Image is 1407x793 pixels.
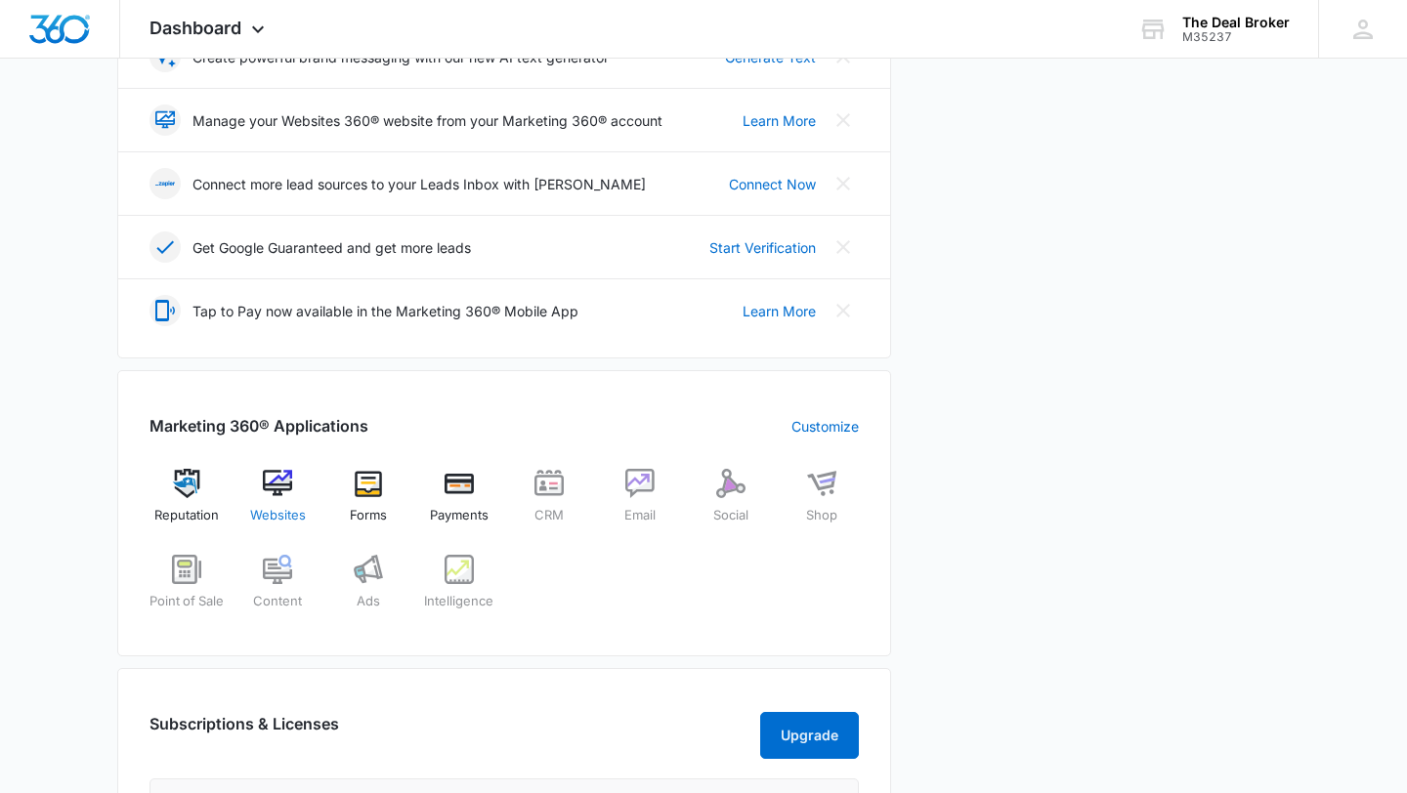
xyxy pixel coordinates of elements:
button: Close [828,231,859,263]
span: Dashboard [149,18,241,38]
span: Intelligence [424,592,493,611]
a: Websites [240,469,316,539]
a: Start Verification [709,237,816,258]
span: Websites [250,506,306,525]
a: CRM [512,469,587,539]
button: Close [828,168,859,199]
h2: Marketing 360® Applications [149,414,368,438]
span: Shop [806,506,837,525]
button: Close [828,104,859,136]
span: Payments [430,506,489,525]
span: Ads [357,592,380,611]
a: Social [694,469,769,539]
a: Forms [331,469,406,539]
span: Reputation [154,506,219,525]
a: Content [240,555,316,625]
a: Email [603,469,678,539]
a: Connect Now [729,174,816,194]
a: Point of Sale [149,555,225,625]
button: Upgrade [760,712,859,759]
a: Learn More [743,110,816,131]
h2: Subscriptions & Licenses [149,712,339,751]
span: Social [713,506,748,525]
span: Content [253,592,302,611]
span: Forms [350,506,387,525]
div: account id [1182,30,1290,44]
a: Payments [421,469,496,539]
a: Ads [331,555,406,625]
p: Get Google Guaranteed and get more leads [192,237,471,258]
div: account name [1182,15,1290,30]
button: Close [828,295,859,326]
a: Customize [791,416,859,437]
p: Manage your Websites 360® website from your Marketing 360® account [192,110,662,131]
a: Shop [784,469,859,539]
p: Connect more lead sources to your Leads Inbox with [PERSON_NAME] [192,174,646,194]
a: Learn More [743,301,816,321]
span: Email [624,506,656,525]
span: Point of Sale [149,592,224,611]
a: Reputation [149,469,225,539]
p: Tap to Pay now available in the Marketing 360® Mobile App [192,301,578,321]
a: Intelligence [421,555,496,625]
span: CRM [534,506,564,525]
